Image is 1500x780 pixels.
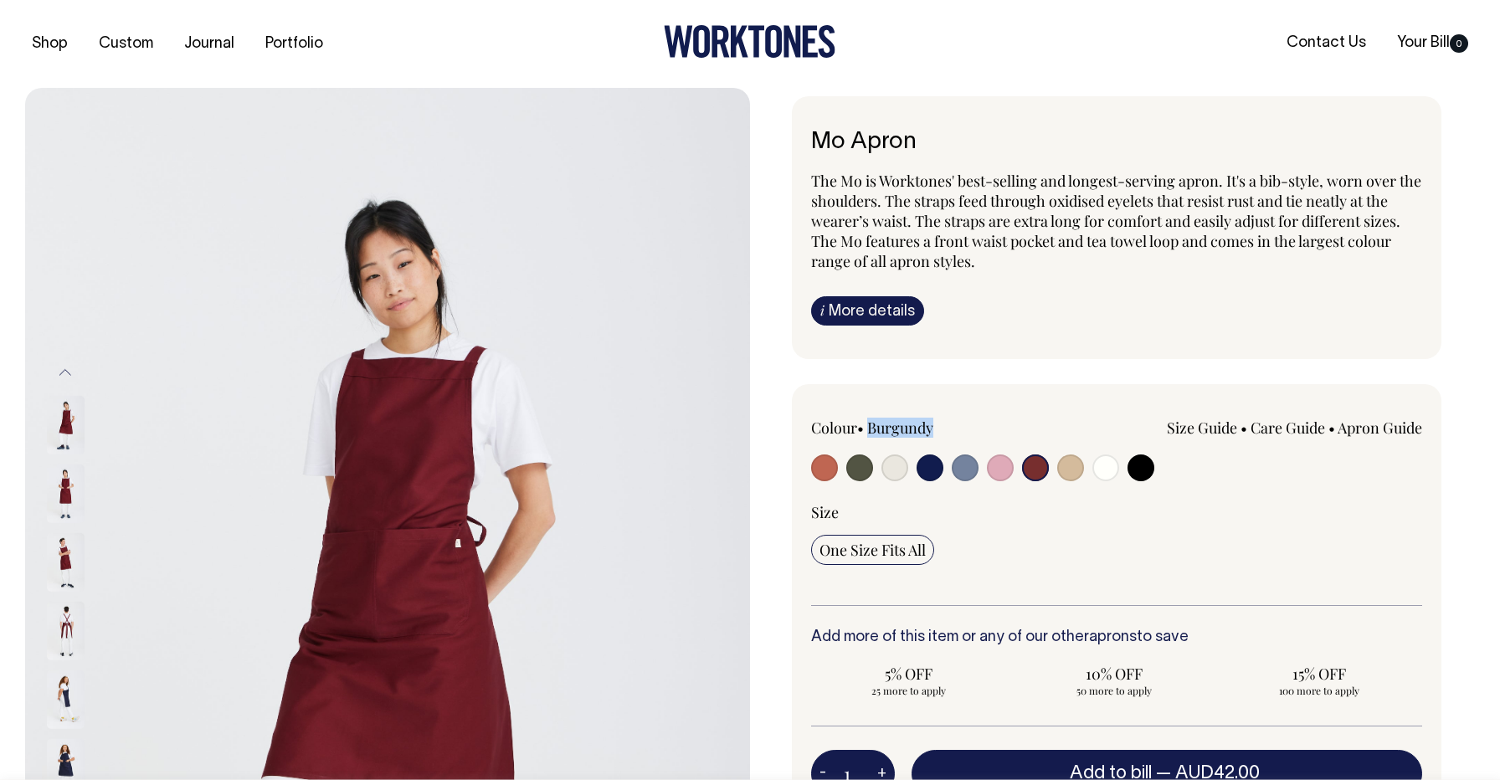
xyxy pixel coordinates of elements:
[1230,664,1409,684] span: 15% OFF
[1025,664,1203,684] span: 10% OFF
[1025,684,1203,697] span: 50 more to apply
[259,30,330,58] a: Portfolio
[811,502,1422,522] div: Size
[1251,418,1325,438] a: Care Guide
[47,396,85,454] img: burgundy
[53,353,78,391] button: Previous
[1338,418,1422,438] a: Apron Guide
[177,30,241,58] a: Journal
[47,602,85,660] img: burgundy
[47,533,85,592] img: burgundy
[811,296,924,326] a: iMore details
[857,418,864,438] span: •
[1328,418,1335,438] span: •
[1241,418,1247,438] span: •
[811,171,1421,271] span: The Mo is Worktones' best-selling and longest-serving apron. It's a bib-style, worn over the shou...
[1390,29,1475,57] a: Your Bill0
[811,629,1422,646] h6: Add more of this item or any of our other to save
[811,418,1056,438] div: Colour
[819,684,998,697] span: 25 more to apply
[92,30,160,58] a: Custom
[811,130,1422,156] h1: Mo Apron
[25,30,74,58] a: Shop
[867,418,933,438] label: Burgundy
[1016,659,1211,702] input: 10% OFF 50 more to apply
[819,540,926,560] span: One Size Fits All
[1450,34,1468,53] span: 0
[1089,630,1137,644] a: aprons
[1167,418,1237,438] a: Size Guide
[820,301,824,319] span: i
[811,535,934,565] input: One Size Fits All
[819,664,998,684] span: 5% OFF
[1230,684,1409,697] span: 100 more to apply
[47,464,85,523] img: burgundy
[1222,659,1417,702] input: 15% OFF 100 more to apply
[47,670,85,729] img: dark-navy
[811,659,1006,702] input: 5% OFF 25 more to apply
[1280,29,1373,57] a: Contact Us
